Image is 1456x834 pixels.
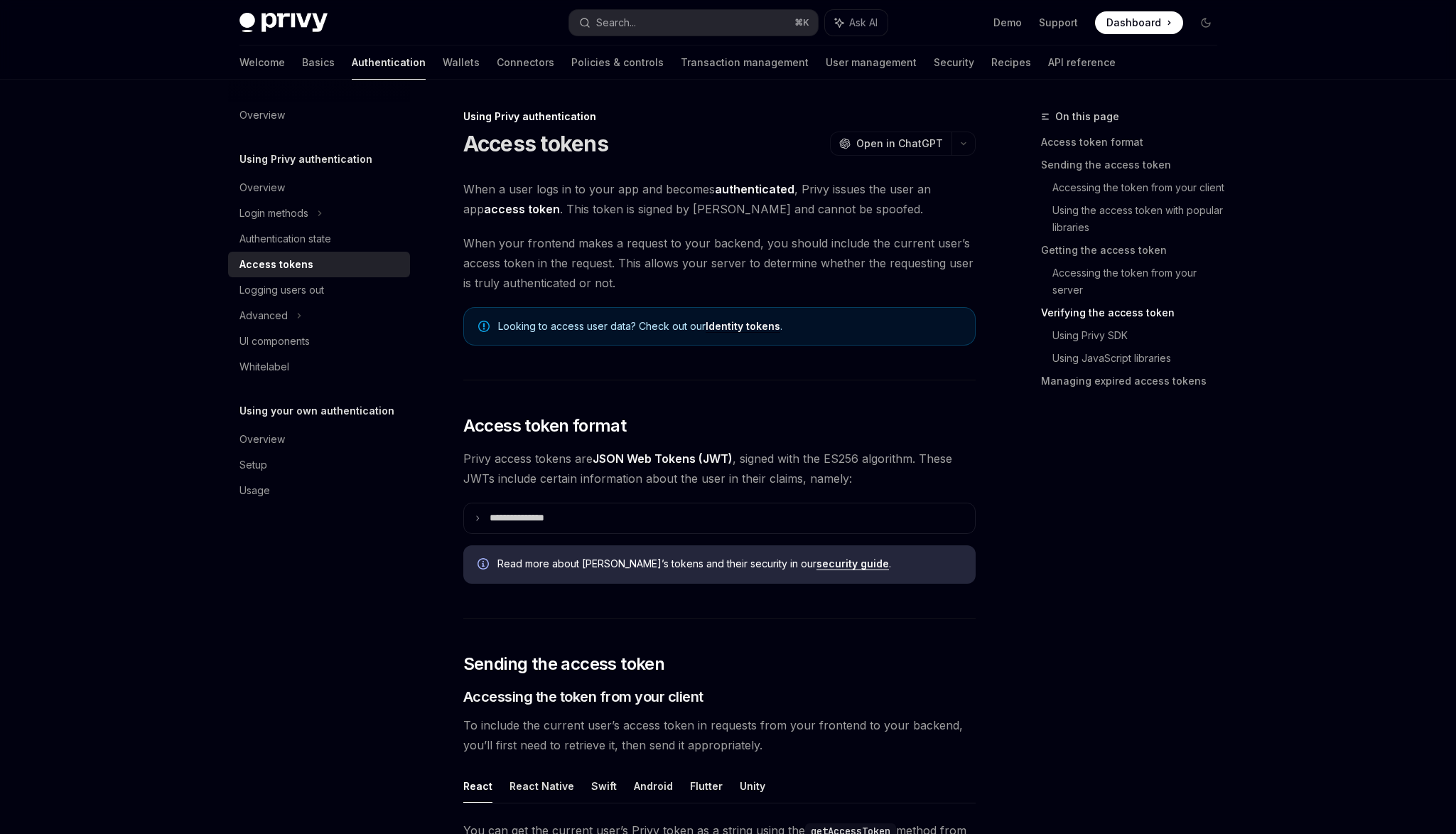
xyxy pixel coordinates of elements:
[478,321,490,332] svg: Note
[497,46,554,80] a: Connectors
[596,14,636,31] div: Search...
[794,17,809,28] span: ⌘ K
[1041,301,1229,324] a: Verifying the access token
[1095,11,1183,34] a: Dashboard
[302,46,335,80] a: Basics
[498,319,961,333] span: Looking to access user data? Check out our .
[239,230,331,247] div: Authentication state
[740,769,765,803] button: Unity
[228,252,410,277] a: Access tokens
[1041,131,1229,154] a: Access token format
[352,46,426,80] a: Authentication
[239,179,285,196] div: Overview
[934,46,974,80] a: Security
[463,687,703,707] span: Accessing the token from your client
[1055,108,1119,125] span: On this page
[239,402,394,419] h5: Using your own authentication
[228,427,410,452] a: Overview
[239,151,372,168] h5: Using Privy authentication
[1052,262,1229,301] a: Accessing the token from your server
[228,175,410,201] a: Overview
[463,715,976,755] span: To include the current user’s access token in requests from your frontend to your backend, you’ll...
[509,769,574,803] button: React Native
[228,478,410,503] a: Usage
[849,16,878,30] span: Ask AI
[443,46,480,80] a: Wallets
[463,415,627,437] span: Access token format
[239,46,285,80] a: Welcome
[228,277,410,303] a: Logging users out
[706,320,780,333] a: Identity tokens
[228,452,410,478] a: Setup
[1052,199,1229,239] a: Using the access token with popular libraries
[463,131,608,156] h1: Access tokens
[830,132,951,156] button: Open in ChatGPT
[463,179,976,219] span: When a user logs in to your app and becomes , Privy issues the user an app . This token is signed...
[239,256,313,273] div: Access tokens
[681,46,809,80] a: Transaction management
[228,328,410,354] a: UI components
[571,46,664,80] a: Policies & controls
[816,557,889,570] a: security guide
[497,557,961,571] span: Read more about [PERSON_NAME]’s tokens and their security in our .
[993,16,1022,30] a: Demo
[1041,370,1229,392] a: Managing expired access tokens
[1195,11,1217,34] button: Toggle dark mode
[1041,154,1229,176] a: Sending the access token
[239,482,270,499] div: Usage
[239,333,310,350] div: UI components
[228,102,410,128] a: Overview
[1052,347,1229,370] a: Using JavaScript libraries
[825,10,888,36] button: Ask AI
[591,769,617,803] button: Swift
[228,354,410,380] a: Whitelabel
[826,46,917,80] a: User management
[239,205,308,222] div: Login methods
[463,769,492,803] button: React
[463,449,976,488] span: Privy access tokens are , signed with the ES256 algorithm. These JWTs include certain information...
[239,456,267,474] div: Setup
[463,653,665,675] span: Sending the access token
[991,46,1031,80] a: Recipes
[1039,16,1078,30] a: Support
[228,226,410,252] a: Authentication state
[690,769,723,803] button: Flutter
[1106,16,1161,30] span: Dashboard
[239,282,324,299] div: Logging users out
[1041,239,1229,262] a: Getting the access token
[239,13,328,33] img: dark logo
[239,107,285,124] div: Overview
[569,10,818,36] button: Search...⌘K
[239,431,285,448] div: Overview
[463,233,976,293] span: When your frontend makes a request to your backend, you should include the current user’s access ...
[715,182,794,196] strong: authenticated
[1052,324,1229,347] a: Using Privy SDK
[484,202,560,216] strong: access token
[239,307,288,324] div: Advanced
[463,109,976,124] div: Using Privy authentication
[478,558,492,572] svg: Info
[1048,46,1116,80] a: API reference
[1052,176,1229,199] a: Accessing the token from your client
[634,769,673,803] button: Android
[856,137,943,151] span: Open in ChatGPT
[239,358,289,375] div: Whitelabel
[593,451,733,466] a: JSON Web Tokens (JWT)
